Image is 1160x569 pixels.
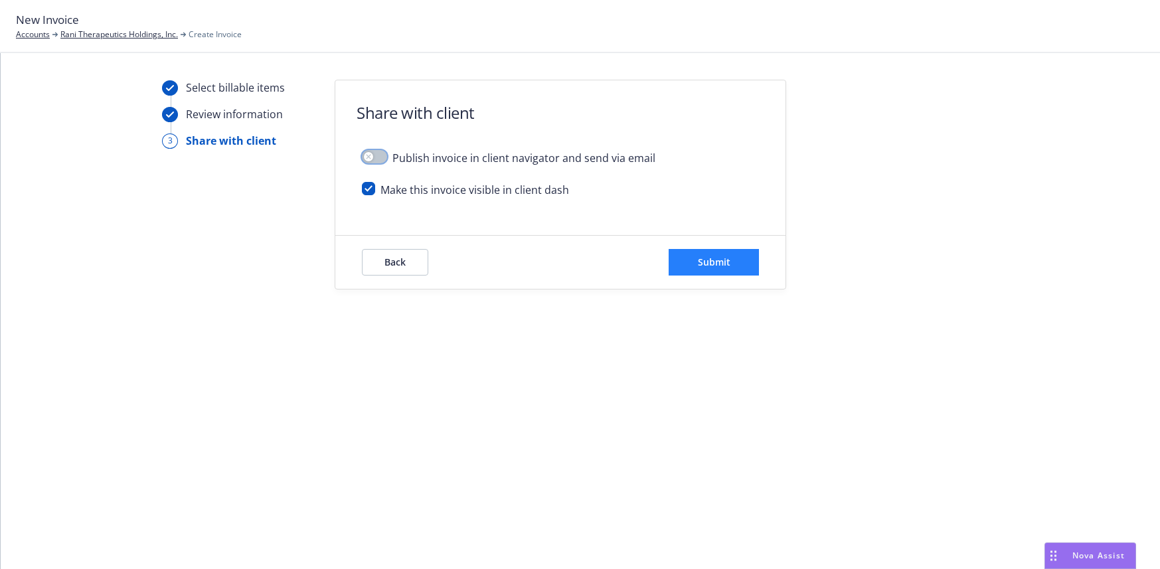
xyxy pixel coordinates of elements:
div: 3 [162,133,178,149]
h1: Share with client [357,102,475,123]
div: Share with client [186,133,276,149]
div: Review information [186,106,283,122]
div: Drag to move [1045,543,1062,568]
span: Publish invoice in client navigator and send via email [392,150,655,166]
span: Submit [698,256,730,268]
a: Accounts [16,29,50,41]
div: Select billable items [186,80,285,96]
span: Nova Assist [1072,550,1125,561]
button: Submit [669,249,759,276]
a: Rani Therapeutics Holdings, Inc. [60,29,178,41]
span: New Invoice [16,11,79,29]
span: Create Invoice [189,29,242,41]
button: Back [362,249,428,276]
button: Nova Assist [1044,542,1136,569]
span: Back [384,256,406,268]
span: Make this invoice visible in client dash [380,182,569,198]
